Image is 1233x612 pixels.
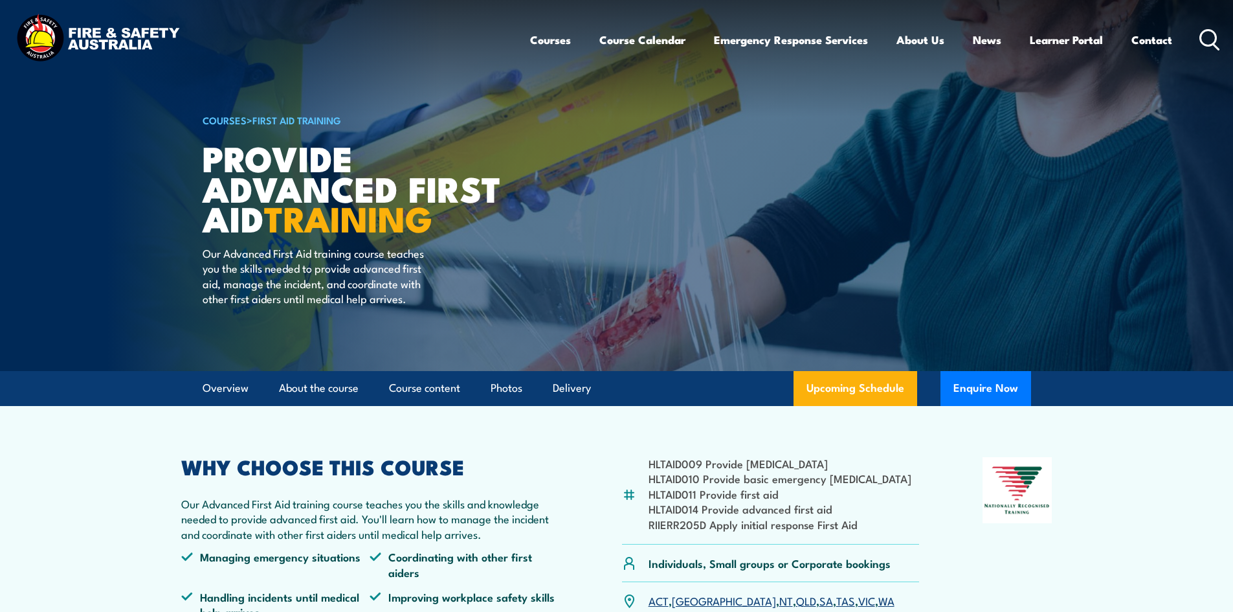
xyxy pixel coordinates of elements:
a: Upcoming Schedule [794,371,917,406]
a: QLD [796,593,816,608]
a: Photos [491,371,522,405]
li: HLTAID011 Provide first aid [649,486,911,501]
h1: Provide Advanced First Aid [203,142,522,233]
a: COURSES [203,113,247,127]
h6: > [203,112,522,128]
button: Enquire Now [940,371,1031,406]
li: HLTAID010 Provide basic emergency [MEDICAL_DATA] [649,471,911,486]
strong: TRAINING [264,190,432,244]
li: HLTAID014 Provide advanced first aid [649,501,911,516]
a: ACT [649,593,669,608]
li: RIIERR205D Apply initial response First Aid [649,517,911,532]
a: About the course [279,371,359,405]
li: Managing emergency situations [181,549,370,580]
p: , , , , , , , [649,593,894,608]
a: Emergency Response Services [714,23,868,57]
a: About Us [896,23,944,57]
a: SA [819,593,833,608]
a: Learner Portal [1030,23,1103,57]
a: NT [779,593,793,608]
p: Our Advanced First Aid training course teaches you the skills and knowledge needed to provide adv... [181,496,559,541]
a: News [973,23,1001,57]
p: Our Advanced First Aid training course teaches you the skills needed to provide advanced first ai... [203,245,439,306]
a: Course Calendar [599,23,685,57]
a: Overview [203,371,249,405]
h2: WHY CHOOSE THIS COURSE [181,457,559,475]
a: First Aid Training [252,113,341,127]
a: Courses [530,23,571,57]
a: WA [878,593,894,608]
li: HLTAID009 Provide [MEDICAL_DATA] [649,456,911,471]
li: Coordinating with other first aiders [370,549,559,580]
a: VIC [858,593,875,608]
a: Course content [389,371,460,405]
a: Contact [1131,23,1172,57]
a: TAS [836,593,855,608]
p: Individuals, Small groups or Corporate bookings [649,556,891,571]
a: Delivery [553,371,591,405]
img: Nationally Recognised Training logo. [983,457,1052,523]
a: [GEOGRAPHIC_DATA] [672,593,776,608]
